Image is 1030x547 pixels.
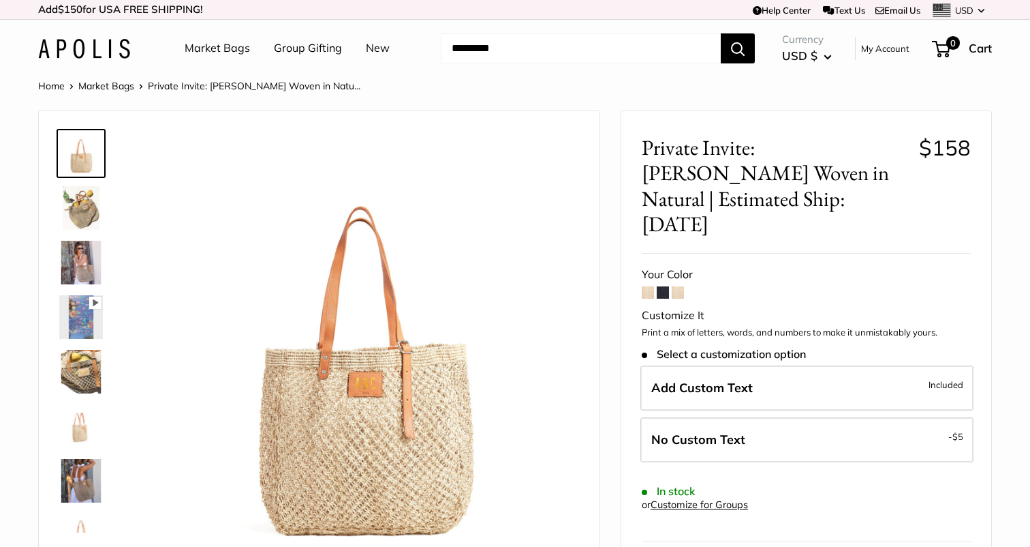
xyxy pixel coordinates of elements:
[875,5,920,16] a: Email Us
[366,38,390,59] a: New
[148,80,360,92] span: Private Invite: [PERSON_NAME] Woven in Natu...
[57,456,106,505] a: Private Invite: Mercado Woven in Natural | Estimated Ship: Oct. 12th
[640,366,973,411] label: Add Custom Text
[274,38,342,59] a: Group Gifting
[642,485,696,498] span: In stock
[642,496,748,514] div: or
[59,404,103,448] img: Private Invite: Mercado Woven in Natural | Estimated Ship: Oct. 12th
[782,45,832,67] button: USD $
[59,241,103,284] img: Private Invite: Mercado Woven in Natural | Estimated Ship: Oct. 12th
[57,238,106,287] a: Private Invite: Mercado Woven in Natural | Estimated Ship: Oct. 12th
[59,132,103,175] img: Private Invite: Mercado Woven in Natural | Estimated Ship: Oct. 12th
[933,38,992,59] a: 0 Cart
[642,265,971,285] div: Your Color
[651,380,753,396] span: Add Custom Text
[861,40,909,57] a: My Account
[441,33,721,63] input: Search...
[57,347,106,396] a: Private Invite: Mercado Woven in Natural | Estimated Ship: Oct. 12th
[57,402,106,451] a: Private Invite: Mercado Woven in Natural | Estimated Ship: Oct. 12th
[59,459,103,503] img: Private Invite: Mercado Woven in Natural | Estimated Ship: Oct. 12th
[651,432,745,447] span: No Custom Text
[969,41,992,55] span: Cart
[642,135,909,237] span: Private Invite: [PERSON_NAME] Woven in Natural | Estimated Ship: [DATE]
[651,499,748,511] a: Customize for Groups
[640,417,973,462] label: Leave Blank
[642,306,971,326] div: Customize It
[823,5,864,16] a: Text Us
[59,295,103,339] img: Private Invite: Mercado Woven in Natural | Estimated Ship: Oct. 12th
[642,326,971,340] p: Print a mix of letters, words, and numbers to make it unmistakably yours.
[948,428,963,445] span: -
[753,5,811,16] a: Help Center
[919,134,971,161] span: $158
[59,186,103,230] img: Private Invite: Mercado Woven in Natural | Estimated Ship: Oct. 12th
[642,348,806,361] span: Select a customization option
[721,33,755,63] button: Search
[185,38,250,59] a: Market Bags
[57,293,106,342] a: Private Invite: Mercado Woven in Natural | Estimated Ship: Oct. 12th
[57,129,106,178] a: Private Invite: Mercado Woven in Natural | Estimated Ship: Oct. 12th
[782,30,832,49] span: Currency
[946,36,960,50] span: 0
[57,183,106,233] a: Private Invite: Mercado Woven in Natural | Estimated Ship: Oct. 12th
[38,39,130,59] img: Apolis
[59,350,103,394] img: Private Invite: Mercado Woven in Natural | Estimated Ship: Oct. 12th
[58,3,82,16] span: $150
[78,80,134,92] a: Market Bags
[782,48,817,63] span: USD $
[38,80,65,92] a: Home
[955,5,973,16] span: USD
[928,376,963,393] span: Included
[952,431,963,442] span: $5
[38,77,360,95] nav: Breadcrumb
